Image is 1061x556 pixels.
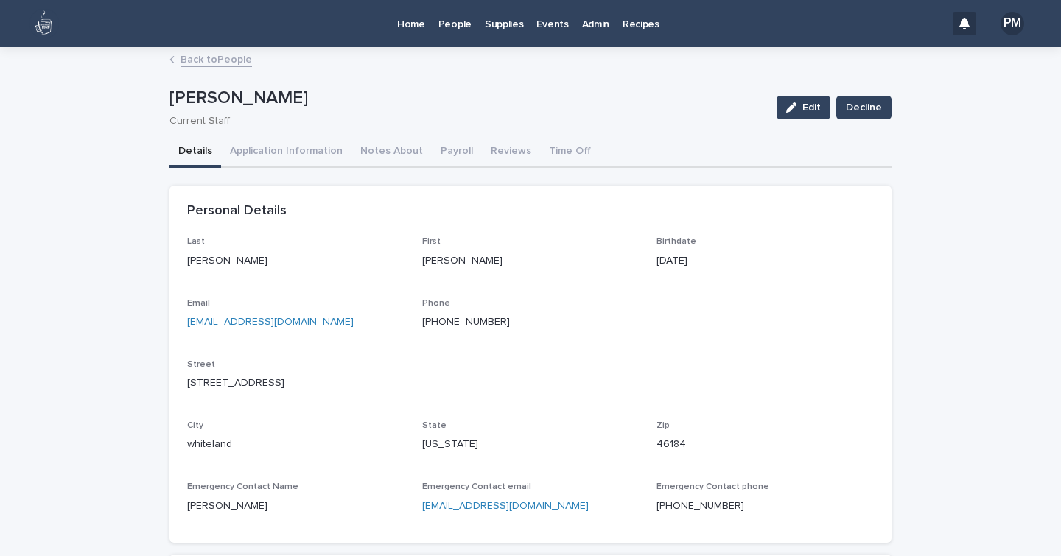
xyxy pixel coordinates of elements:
button: Reviews [482,137,540,168]
p: [US_STATE] [422,437,640,452]
span: Edit [802,102,821,113]
p: [STREET_ADDRESS] [187,376,874,391]
span: Decline [846,100,882,115]
span: Emergency Contact phone [656,482,769,491]
p: [PERSON_NAME] [422,253,640,269]
button: Payroll [432,137,482,168]
p: [PERSON_NAME] [169,88,765,109]
button: Edit [777,96,830,119]
span: Street [187,360,215,369]
button: Decline [836,96,892,119]
span: First [422,237,441,246]
button: Time Off [540,137,600,168]
a: [EMAIL_ADDRESS][DOMAIN_NAME] [422,501,589,511]
p: [PERSON_NAME] [187,253,405,269]
span: Emergency Contact Name [187,482,298,491]
p: 46184 [656,437,874,452]
img: 80hjoBaRqlyywVK24fQd [29,9,59,38]
a: [EMAIL_ADDRESS][DOMAIN_NAME] [187,317,354,327]
p: Current Staff [169,115,759,127]
span: Last [187,237,205,246]
h2: Personal Details [187,203,287,219]
span: Zip [656,421,670,430]
a: Back toPeople [181,50,252,67]
button: Notes About [351,137,432,168]
div: PM [1001,12,1024,35]
p: whiteland [187,437,405,452]
p: [PERSON_NAME] [187,499,405,514]
span: Phone [422,299,450,308]
span: Email [187,299,210,308]
span: State [422,421,447,430]
span: Birthdate [656,237,696,246]
a: [PHONE_NUMBER] [656,501,744,511]
span: City [187,421,203,430]
p: [DATE] [656,253,874,269]
button: Details [169,137,221,168]
span: Emergency Contact email [422,482,531,491]
button: Application Information [221,137,351,168]
a: [PHONE_NUMBER] [422,317,510,327]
